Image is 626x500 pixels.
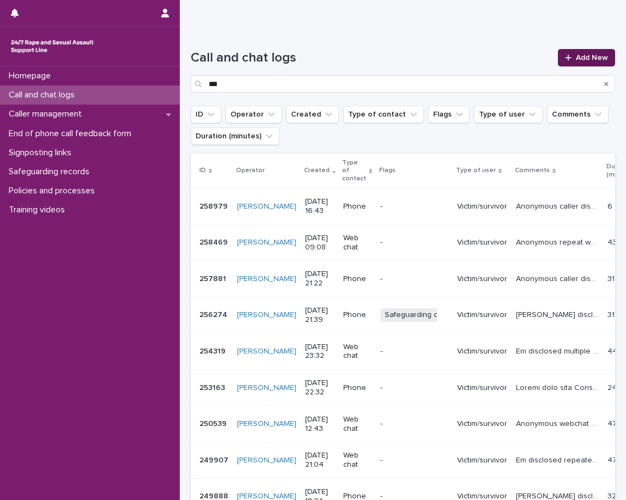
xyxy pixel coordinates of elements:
[576,54,608,62] span: Add New
[4,148,80,158] p: Signposting links
[199,164,206,176] p: ID
[9,35,96,57] img: rhQMoQhaT3yELyF149Cw
[607,236,619,247] p: 43
[457,383,507,393] p: Victim/survivor
[4,186,104,196] p: Policies and processes
[474,106,543,123] button: Type of user
[380,308,467,322] span: Safeguarding concern
[4,129,140,139] p: End of phone call feedback form
[237,456,296,465] a: [PERSON_NAME]
[305,343,335,361] p: [DATE] 23:32
[456,164,496,176] p: Type of user
[607,454,619,465] p: 47
[191,106,221,123] button: ID
[428,106,470,123] button: Flags
[343,202,371,211] p: Phone
[457,202,507,211] p: Victim/survivor
[516,200,601,211] p: Anonymous caller disclosed recent rape and sexual abuse. Discussed trauma, impacts, coping mechan...
[191,50,551,66] h1: Call and chat logs
[343,234,371,252] p: Web chat
[199,454,230,465] p: 249907
[457,456,507,465] p: Victim/survivor
[516,308,601,320] p: Ikra disclosed very recent rape (about 30 mins before the call) and ongoing repeated rape and sex...
[380,238,448,247] p: -
[380,275,448,284] p: -
[199,417,229,429] p: 250539
[199,308,229,320] p: 256274
[380,202,448,211] p: -
[516,236,601,247] p: Anonymous repeat webchat user disclosed multiple rapes and sexual violence perpetrated by husband...
[237,275,296,284] a: [PERSON_NAME]
[343,343,371,361] p: Web chat
[457,310,507,320] p: Victim/survivor
[516,454,601,465] p: Em disclosed repeated coercion and abuse perpetrated by an NHS staff member, which ended less tha...
[237,347,296,356] a: [PERSON_NAME]
[343,383,371,393] p: Phone
[4,90,83,100] p: Call and chat logs
[457,275,507,284] p: Victim/survivor
[191,75,615,93] input: Search
[343,451,371,469] p: Web chat
[457,419,507,429] p: Victim/survivor
[199,200,230,211] p: 258979
[558,49,615,66] a: Add New
[380,456,448,465] p: -
[4,205,74,215] p: Training videos
[236,164,265,176] p: Operator
[305,379,335,397] p: [DATE] 22:32
[191,127,279,145] button: Duration (minutes)
[607,272,617,284] p: 31
[516,272,601,284] p: Anonymous caller disclosed sexual assault by someone during their last year of school. Did not di...
[457,238,507,247] p: Victim/survivor
[516,345,601,356] p: Em disclosed multiple experiences of sexual violence including rape and sexual assault and sexual...
[343,415,371,434] p: Web chat
[380,383,448,393] p: -
[379,164,396,176] p: Flags
[516,417,601,429] p: Anonymous webchat user disclosed childhood and adulthood sexual violence perpetrated by step fath...
[305,451,335,469] p: [DATE] 21:04
[237,419,296,429] a: [PERSON_NAME]
[380,419,448,429] p: -
[343,275,371,284] p: Phone
[237,383,296,393] a: [PERSON_NAME]
[305,197,335,216] p: [DATE] 16:43
[305,306,335,325] p: [DATE] 21:39
[305,270,335,288] p: [DATE] 21:22
[547,106,609,123] button: Comments
[607,200,615,211] p: 6
[305,415,335,434] p: [DATE] 12:43
[380,347,448,356] p: -
[607,308,617,320] p: 31
[286,106,339,123] button: Created
[199,345,228,356] p: 254319
[342,157,366,185] p: Type of contact
[4,167,98,177] p: Safeguarding records
[515,164,550,176] p: Comments
[4,71,59,81] p: Homepage
[305,234,335,252] p: [DATE] 09:08
[607,345,619,356] p: 44
[4,109,90,119] p: Caller management
[199,236,230,247] p: 258469
[199,272,228,284] p: 257881
[304,164,330,176] p: Created
[237,238,296,247] a: [PERSON_NAME]
[199,381,227,393] p: 253163
[457,347,507,356] p: Victim/survivor
[343,106,424,123] button: Type of contact
[226,106,282,123] button: Operator
[516,381,601,393] p: Caller gave name Martin and age 51. Caller said they didn't like hearing that people can be abusi...
[237,202,296,211] a: [PERSON_NAME]
[343,310,371,320] p: Phone
[607,417,619,429] p: 47
[607,381,619,393] p: 24
[237,310,296,320] a: [PERSON_NAME]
